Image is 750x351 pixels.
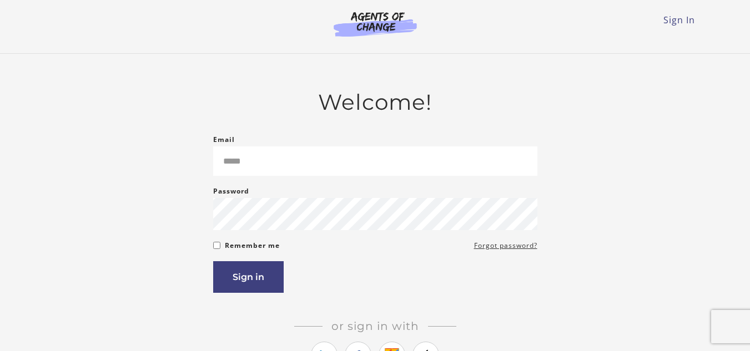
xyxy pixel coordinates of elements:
label: Password [213,185,249,198]
a: Sign In [663,14,695,26]
img: Agents of Change Logo [322,11,429,37]
button: Sign in [213,261,284,293]
a: Forgot password? [474,239,537,252]
span: Or sign in with [323,319,428,333]
label: Email [213,133,235,146]
h2: Welcome! [213,89,537,115]
label: Remember me [225,239,280,252]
